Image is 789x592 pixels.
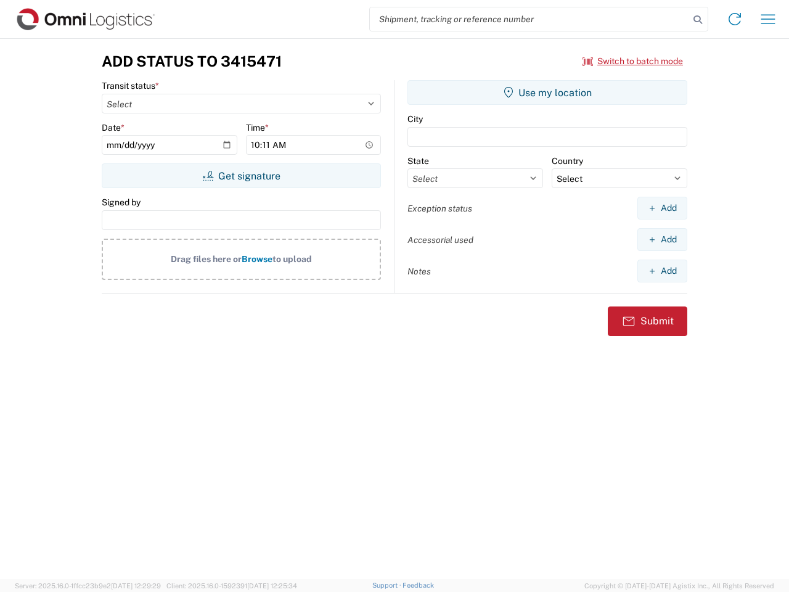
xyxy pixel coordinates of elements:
[407,113,423,125] label: City
[637,260,687,282] button: Add
[608,306,687,336] button: Submit
[102,52,282,70] h3: Add Status to 3415471
[407,80,687,105] button: Use my location
[102,163,381,188] button: Get signature
[552,155,583,166] label: Country
[407,155,429,166] label: State
[171,254,242,264] span: Drag files here or
[166,582,297,590] span: Client: 2025.16.0-1592391
[15,582,161,590] span: Server: 2025.16.0-1ffcc23b9e2
[111,582,161,590] span: [DATE] 12:29:29
[370,7,689,31] input: Shipment, tracking or reference number
[102,122,125,133] label: Date
[372,582,403,589] a: Support
[584,580,774,591] span: Copyright © [DATE]-[DATE] Agistix Inc., All Rights Reserved
[407,203,472,214] label: Exception status
[583,51,683,72] button: Switch to batch mode
[403,582,434,589] a: Feedback
[637,197,687,220] button: Add
[272,254,312,264] span: to upload
[242,254,272,264] span: Browse
[247,582,297,590] span: [DATE] 12:25:34
[102,197,141,208] label: Signed by
[246,122,269,133] label: Time
[102,80,159,91] label: Transit status
[407,234,473,245] label: Accessorial used
[407,266,431,277] label: Notes
[637,228,687,251] button: Add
